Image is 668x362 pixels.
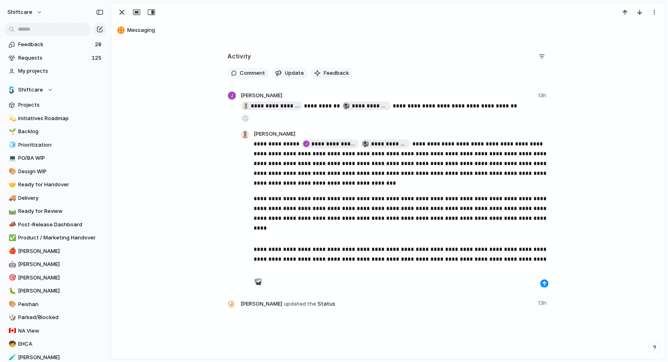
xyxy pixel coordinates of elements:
a: 🛤️Ready for Review [4,205,106,217]
a: Feedback28 [4,38,106,51]
span: updated the [284,300,316,308]
button: 📣 [7,221,16,229]
a: ✅Product / Marketing Handover [4,232,106,244]
span: Parked/Blocked [18,313,103,322]
span: Requests [18,54,89,62]
span: 28 [95,40,103,49]
button: 🐛 [7,287,16,295]
span: Product / Marketing Handover [18,234,103,242]
button: 🇨🇦 [7,327,16,335]
a: My projects [4,65,106,77]
span: 13h [538,92,549,100]
button: 💫 [7,114,16,123]
div: 🎯 [9,273,14,282]
a: 🧒EHCA [4,338,106,350]
a: 💻PO/BA WIP [4,152,106,164]
button: Messaging [115,24,661,37]
span: PO/BA WIP [18,154,103,162]
div: 💫 [9,114,14,123]
div: 🐛 [9,286,14,296]
span: Comment [240,69,265,77]
span: Backlog [18,127,103,136]
div: 🌱 [9,127,14,136]
span: NA View [18,327,103,335]
span: My projects [18,67,103,75]
a: 🌱Backlog [4,125,106,138]
span: shiftcare [7,8,32,16]
button: 🤝 [7,181,16,189]
span: [PERSON_NAME] [18,260,103,268]
span: [PERSON_NAME] [241,92,283,100]
span: 125 [92,54,103,62]
div: 📣 [9,220,14,229]
span: Update [285,69,304,77]
div: 🇨🇦 [9,326,14,335]
div: 🎲 [9,313,14,322]
span: 13h [538,297,549,307]
a: Requests125 [4,52,106,64]
button: ✅ [7,234,16,242]
div: 🧒 [9,340,14,349]
a: 🎯[PERSON_NAME] [4,272,106,284]
div: 💻 [9,154,14,163]
button: Update [272,68,308,78]
a: 🐛[PERSON_NAME] [4,285,106,297]
div: 🎨 [9,167,14,176]
button: 🎲 [7,313,16,322]
span: EHCA [18,340,103,348]
span: Delivery [18,194,103,202]
a: 🧊Prioritization [4,139,106,151]
a: 🇨🇦NA View [4,325,106,337]
div: 🤝 [9,180,14,190]
span: Status [241,297,533,309]
span: [PERSON_NAME] [18,287,103,295]
span: Initiatives Roadmap [18,114,103,123]
span: Ready for Handover [18,181,103,189]
span: [PERSON_NAME] [18,274,103,282]
span: Shiftcare [18,86,43,94]
div: 🚚Delivery [4,192,106,204]
button: 🤖 [7,260,16,268]
span: Feedback [18,40,92,49]
div: 🧊 [9,140,14,150]
div: 🎨 [9,299,14,309]
a: Projects [4,99,106,111]
button: Feedback [311,68,353,78]
div: 🎨Peishan [4,298,106,311]
div: 🚚 [9,193,14,203]
span: [PERSON_NAME] [18,247,103,255]
div: 🤝Ready for Handover [4,179,106,191]
button: Comment [228,68,269,78]
button: 🧪 [7,353,16,362]
span: Design WIP [18,168,103,176]
div: 🎨Design WIP [4,165,106,178]
a: 🤖[PERSON_NAME] [4,258,106,270]
span: Ready for Review [18,207,103,215]
button: 🚚 [7,194,16,202]
a: 💫Initiatives Roadmap [4,112,106,125]
span: Post-Release Dashboard [18,221,103,229]
h2: Activity [228,52,252,61]
a: 📣Post-Release Dashboard [4,219,106,231]
a: 🍎[PERSON_NAME] [4,245,106,257]
span: Prioritization [18,141,103,149]
button: 🎨 [7,168,16,176]
div: ✅ [9,233,14,243]
span: [PERSON_NAME] [18,353,103,362]
div: 🍎 [9,246,14,256]
div: 🎲Parked/Blocked [4,311,106,324]
span: [PERSON_NAME] [254,130,296,139]
div: 🧪 [9,353,14,362]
